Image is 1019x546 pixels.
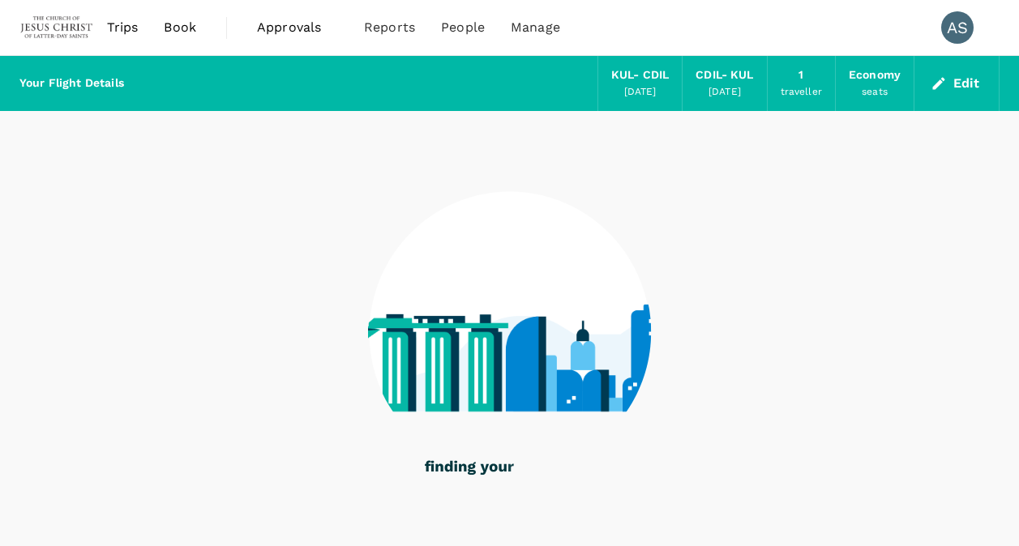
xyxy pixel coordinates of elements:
[799,66,803,84] div: 1
[19,10,94,45] img: The Malaysian Church of Jesus Christ of Latter-day Saints
[257,18,338,37] span: Approvals
[19,75,124,92] div: Your Flight Details
[611,66,669,84] div: KUL - CDIL
[511,18,560,37] span: Manage
[862,84,888,100] div: seats
[624,84,657,100] div: [DATE]
[441,18,485,37] span: People
[927,70,986,96] button: Edit
[696,66,753,84] div: CDIL - KUL
[849,66,901,84] div: Economy
[364,18,415,37] span: Reports
[941,11,974,44] div: AS
[425,461,565,476] g: finding your flights
[709,84,741,100] div: [DATE]
[164,18,196,37] span: Book
[781,84,822,100] div: traveller
[107,18,139,37] span: Trips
